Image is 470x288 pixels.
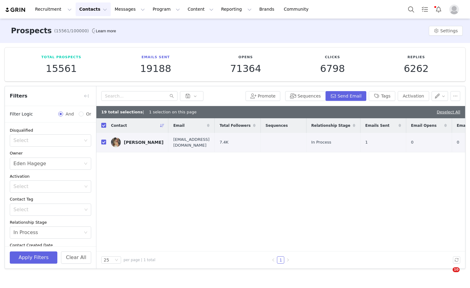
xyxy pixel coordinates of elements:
[449,5,459,14] img: placeholder-profile.jpg
[277,256,284,264] li: 1
[13,183,82,190] div: Select
[411,123,437,128] span: Email Opens
[63,111,76,117] span: And
[230,55,261,60] p: Opens
[418,2,432,16] a: Tasks
[76,2,111,16] button: Contacts
[41,63,81,74] p: 15561
[285,91,325,101] button: Sequences
[10,242,91,248] div: Contact Created Date
[140,55,171,60] p: Emails Sent
[111,137,163,147] a: [PERSON_NAME]
[184,2,217,16] button: Content
[10,219,91,226] div: Relationship Stage
[84,208,88,212] i: icon: down
[54,28,89,34] span: (15561/100000)
[13,227,38,238] div: In Process
[101,109,196,115] div: | 1 selection on this page
[111,2,149,16] button: Messages
[246,91,281,101] button: Promote
[11,25,52,36] h3: Prospects
[440,267,455,282] iframe: Intercom live chat
[95,28,117,34] div: Tooltip anchor
[10,111,33,117] span: Filter Logic
[369,91,395,101] button: Tags
[31,2,75,16] button: Recruitment
[101,110,143,114] b: 19 total selections
[325,91,367,101] button: Send Email
[13,207,82,213] div: Select
[10,92,27,100] span: Filters
[84,185,88,189] i: icon: down
[115,258,118,262] i: icon: down
[284,256,292,264] li: Next Page
[41,55,81,60] p: Total Prospects
[10,150,91,156] div: Owner
[437,110,460,114] a: Deselect All
[124,257,155,263] span: per page | 1 total
[271,258,275,262] i: icon: left
[5,7,26,13] img: grin logo
[230,63,261,74] p: 71364
[149,2,184,16] button: Program
[256,2,280,16] a: Brands
[173,123,185,128] span: Email
[365,123,389,128] span: Emails Sent
[170,94,174,98] i: icon: search
[111,137,121,147] img: 4d269c50-2bb0-493b-9547-27864e5e7966.jpg
[280,2,315,16] a: Community
[140,63,171,74] p: 19188
[84,139,88,143] i: icon: down
[10,127,91,133] div: Disqualified
[61,251,91,264] button: Clear All
[286,258,290,262] i: icon: right
[10,196,91,202] div: Contact Tag
[398,91,429,101] button: Activation
[217,2,255,16] button: Reporting
[111,123,127,128] span: Contact
[365,139,368,145] span: 1
[10,251,57,264] button: Apply Filters
[220,139,228,145] span: 7.4K
[10,173,91,180] div: Activation
[13,158,46,169] div: Eden Hagege
[411,139,414,145] span: 0
[432,2,445,16] button: Notifications
[270,256,277,264] li: Previous Page
[320,63,345,74] p: 6798
[220,123,251,128] span: Total Followers
[446,5,465,14] button: Profile
[311,139,332,145] span: In Process
[404,2,418,16] button: Search
[101,91,178,101] input: Search...
[404,63,429,74] p: 6262
[453,267,460,272] span: 10
[13,137,81,144] div: Select
[404,55,429,60] p: Replies
[429,26,463,36] button: Settings
[277,257,284,263] a: 1
[320,55,345,60] p: Clicks
[124,140,163,145] div: [PERSON_NAME]
[173,137,210,148] span: [EMAIL_ADDRESS][DOMAIN_NAME]
[104,257,109,263] div: 25
[266,123,288,128] span: Sequences
[311,123,350,128] span: Relationship Stage
[84,111,91,117] span: Or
